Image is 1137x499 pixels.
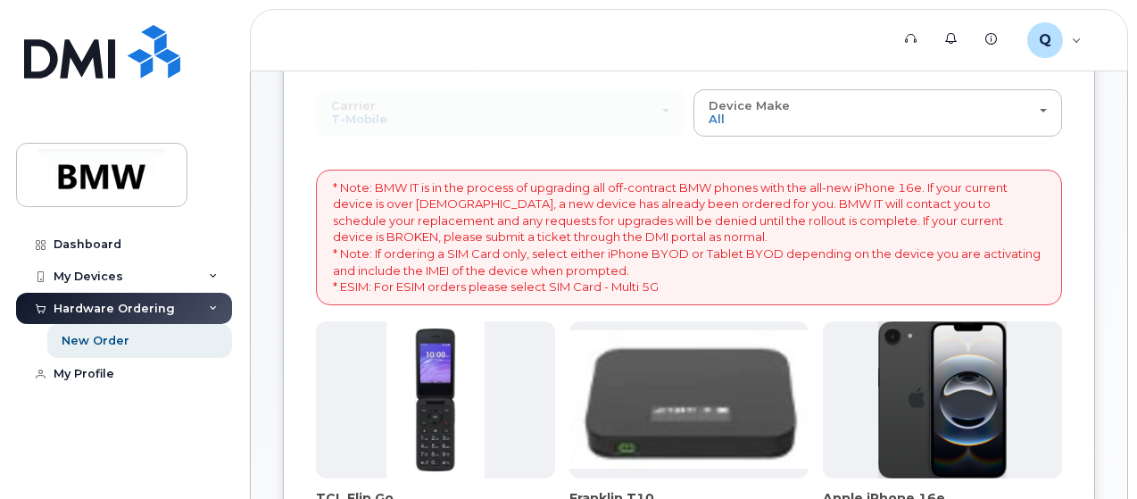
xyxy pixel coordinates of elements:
[709,98,790,112] span: Device Make
[693,89,1062,136] button: Device Make All
[386,321,485,478] img: TCL_FLIP_MODE.jpg
[878,321,1007,478] img: iphone16e.png
[709,112,725,126] span: All
[1039,29,1051,51] span: Q
[1015,22,1094,58] div: QXZ3XKM
[569,330,809,469] img: t10.jpg
[1059,421,1124,486] iframe: Messenger Launcher
[333,179,1045,295] p: * Note: BMW IT is in the process of upgrading all off-contract BMW phones with the all-new iPhone...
